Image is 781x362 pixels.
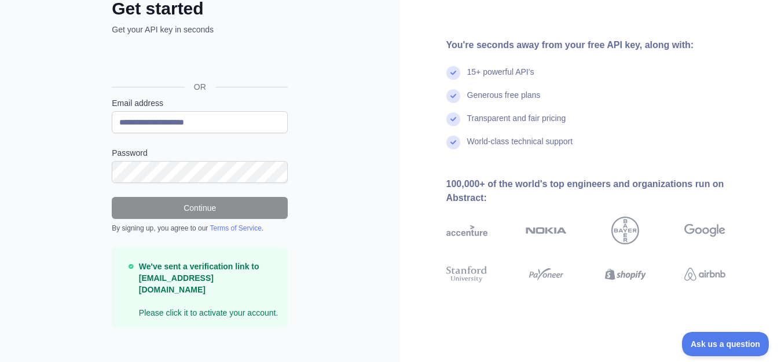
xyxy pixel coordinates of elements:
[526,217,567,244] img: nokia
[611,217,639,244] img: bayer
[446,112,460,126] img: check mark
[684,217,725,244] img: google
[605,264,646,285] img: shopify
[446,136,460,149] img: check mark
[467,112,566,136] div: Transparent and fair pricing
[467,66,534,89] div: 15+ powerful API's
[467,136,573,159] div: World-class technical support
[106,48,291,74] iframe: Sign in with Google Button
[139,262,259,294] strong: We've sent a verification link to [EMAIL_ADDRESS][DOMAIN_NAME]
[526,264,567,285] img: payoneer
[467,89,541,112] div: Generous free plans
[112,224,288,233] div: By signing up, you agree to our .
[112,24,288,35] p: Get your API key in seconds
[682,332,769,356] iframe: Toggle Customer Support
[446,89,460,103] img: check mark
[112,97,288,109] label: Email address
[185,81,215,93] span: OR
[210,224,261,232] a: Terms of Service
[446,177,763,205] div: 100,000+ of the world's top engineers and organizations run on Abstract:
[139,261,278,319] p: Please click it to activate your account.
[684,264,725,285] img: airbnb
[446,38,763,52] div: You're seconds away from your free API key, along with:
[446,66,460,80] img: check mark
[446,264,487,285] img: stanford university
[112,147,288,159] label: Password
[112,197,288,219] button: Continue
[446,217,487,244] img: accenture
